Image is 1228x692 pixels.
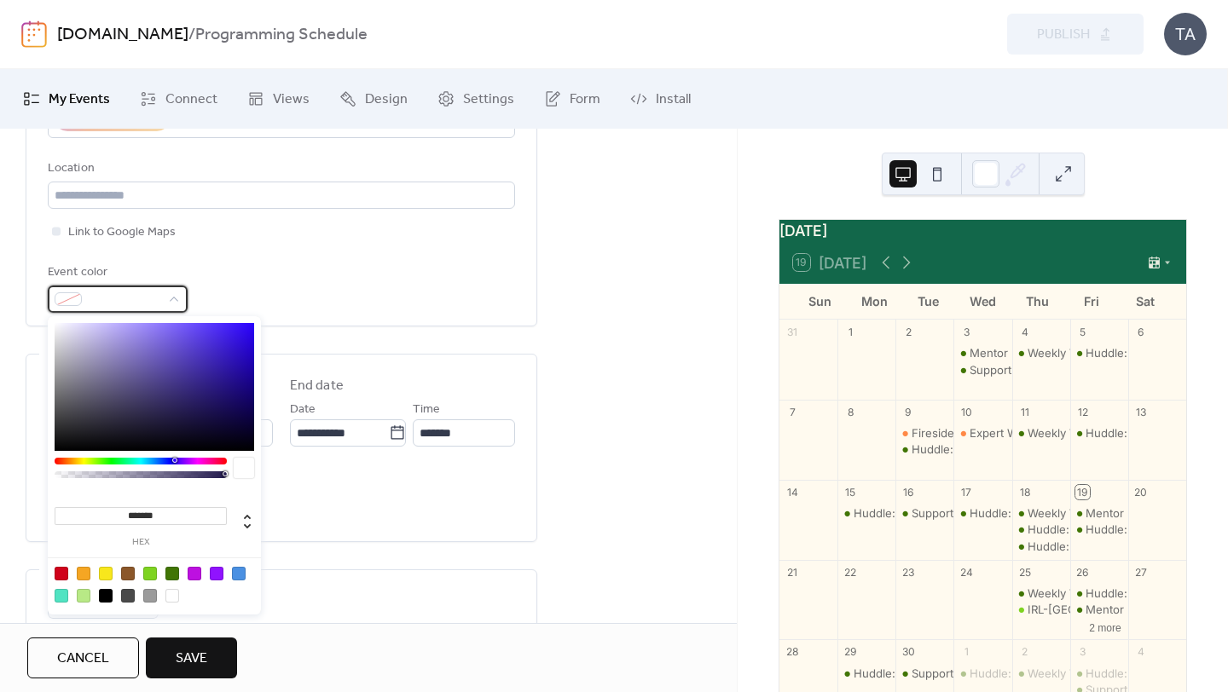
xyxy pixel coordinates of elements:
[1028,666,1169,681] div: Weekly Virtual Co-working
[235,76,322,122] a: Views
[895,441,953,457] div: Huddle: Career Leveling Frameworks for Go To Market functions
[843,645,858,660] div: 29
[901,645,916,660] div: 30
[843,565,858,580] div: 22
[1028,522,1191,537] div: Huddle: HR-preneurs Connect
[55,538,227,547] label: hex
[895,425,953,441] div: Fireside Chat: The Devil Emails at Midnight with WSJ Best-Selling Author Mita Mallick
[463,89,514,110] span: Settings
[1075,325,1090,339] div: 5
[895,505,953,521] div: Support Circle: Empowering Job Seekers & Career Pathfinders
[77,589,90,603] div: #B8E986
[785,405,800,419] div: 7
[901,405,916,419] div: 9
[779,220,1186,242] div: [DATE]
[99,589,113,603] div: #000000
[1133,645,1148,660] div: 4
[1070,505,1128,521] div: Mentor Moments with Jen Fox-Navigating Professional Reinvention
[27,637,139,678] button: Cancel
[121,589,135,603] div: #4A4A4A
[99,567,113,580] div: #F8E71C
[1012,602,1070,617] div: IRL-Atlanta Happy Hour
[365,89,408,110] span: Design
[1082,619,1128,635] button: 2 more
[1017,485,1032,499] div: 18
[953,362,1011,378] div: Support Circle: Empowering Job Seekers & Career Pathfinders
[959,485,974,499] div: 17
[901,485,916,499] div: 16
[953,345,1011,360] div: Mentor Moments with Jen Fox-Navigating Professional Reinvention
[1028,425,1169,441] div: Weekly Virtual Co-working
[953,425,1011,441] div: Expert Workshop: Current Trends with Employment Law, Stock Options & Equity Grants
[785,565,800,580] div: 21
[55,589,68,603] div: #50E3C2
[1028,345,1169,360] div: Weekly Virtual Co-working
[1012,505,1070,521] div: Weekly Virtual Co-working
[165,567,179,580] div: #417505
[188,19,195,51] b: /
[48,159,512,179] div: Location
[953,666,1011,681] div: Huddle: The Missing Piece in Your 2026 Plan: Team Effectiveness
[68,222,176,243] span: Link to Google Maps
[1028,585,1169,601] div: Weekly Virtual Co-working
[57,19,188,51] a: [DOMAIN_NAME]
[793,284,848,319] div: Sun
[143,589,157,603] div: #9B9B9B
[1064,284,1119,319] div: Fri
[956,284,1011,319] div: Wed
[210,567,223,580] div: #9013FE
[785,485,800,499] div: 14
[232,567,246,580] div: #4A90E2
[146,637,237,678] button: Save
[1075,645,1090,660] div: 3
[143,567,157,580] div: #7ED321
[1075,485,1090,499] div: 19
[1012,666,1070,681] div: Weekly Virtual Co-working
[55,567,68,580] div: #D0021B
[959,645,974,660] div: 1
[1070,602,1128,617] div: Mentor Moments with Suzan Bond- Leading Through Org Change
[195,19,368,51] b: Programming Schedule
[843,405,858,419] div: 8
[656,89,691,110] span: Install
[1133,485,1148,499] div: 20
[1012,345,1070,360] div: Weekly Virtual Co-working
[570,89,600,110] span: Form
[1075,405,1090,419] div: 12
[176,649,207,669] span: Save
[127,76,230,122] a: Connect
[1164,13,1207,55] div: TA
[1070,666,1128,681] div: Huddle: Connect! Team Coaches
[48,262,184,283] div: Event color
[843,485,858,499] div: 15
[57,649,109,669] span: Cancel
[901,325,916,339] div: 2
[1075,565,1090,580] div: 26
[1012,425,1070,441] div: Weekly Virtual Co-working
[785,645,800,660] div: 28
[1010,284,1064,319] div: Thu
[1028,505,1169,521] div: Weekly Virtual Co-working
[1012,585,1070,601] div: Weekly Virtual Co-working
[49,89,110,110] span: My Events
[953,505,1011,521] div: Huddle: The Compensation Confidence Series: Quick Wins for Year-End Success Part 2
[188,567,201,580] div: #BD10E0
[165,89,217,110] span: Connect
[843,325,858,339] div: 1
[531,76,613,122] a: Form
[1133,565,1148,580] div: 27
[848,284,902,319] div: Mon
[895,666,953,681] div: Support Circle: Empowering Job Seekers & Career Pathfinders
[425,76,527,122] a: Settings
[1070,345,1128,360] div: Huddle: Connect! Leadership Team Coaches
[1017,405,1032,419] div: 11
[1070,522,1128,537] div: Huddle: Building High Performance Teams in Biotech/Pharma
[10,76,123,122] a: My Events
[165,589,179,603] div: #FFFFFF
[327,76,420,122] a: Design
[901,284,956,319] div: Tue
[290,400,316,420] span: Date
[901,565,916,580] div: 23
[1133,325,1148,339] div: 6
